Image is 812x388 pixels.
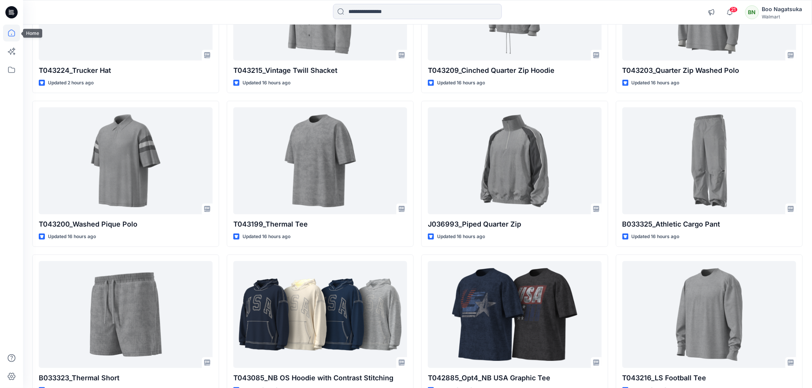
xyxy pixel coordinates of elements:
[233,107,407,214] a: T043199_Thermal Tee
[762,14,802,20] div: Walmart
[622,373,796,383] p: T043216_LS Football Tee
[39,261,213,368] a: B033323_Thermal Short
[437,79,485,87] p: Updated 16 hours ago
[428,65,602,76] p: T043209_Cinched Quarter Zip Hoodie
[39,219,213,230] p: T043200_Washed Pique Polo
[622,219,796,230] p: B033325_Athletic Cargo Pant
[48,233,96,241] p: Updated 16 hours ago
[622,107,796,214] a: B033325_Athletic Cargo Pant
[632,79,680,87] p: Updated 16 hours ago
[622,261,796,368] a: T043216_LS Football Tee
[622,65,796,76] p: T043203_Quarter Zip Washed Polo
[762,5,802,14] div: Boo Nagatsuka
[48,79,94,87] p: Updated 2 hours ago
[428,261,602,368] a: T042885_Opt4_NB USA Graphic Tee
[729,7,738,13] span: 21
[39,107,213,214] a: T043200_Washed Pique Polo
[428,219,602,230] p: J036993_Piped Quarter Zip
[632,233,680,241] p: Updated 16 hours ago
[745,5,759,19] div: BN
[39,65,213,76] p: T043224_Trucker Hat
[437,233,485,241] p: Updated 16 hours ago
[233,261,407,368] a: T043085_NB OS Hoodie with Contrast Stitching
[428,107,602,214] a: J036993_Piped Quarter Zip
[233,65,407,76] p: T043215_Vintage Twill Shacket
[243,79,290,87] p: Updated 16 hours ago
[428,373,602,383] p: T042885_Opt4_NB USA Graphic Tee
[243,233,290,241] p: Updated 16 hours ago
[233,219,407,230] p: T043199_Thermal Tee
[233,373,407,383] p: T043085_NB OS Hoodie with Contrast Stitching
[39,373,213,383] p: B033323_Thermal Short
